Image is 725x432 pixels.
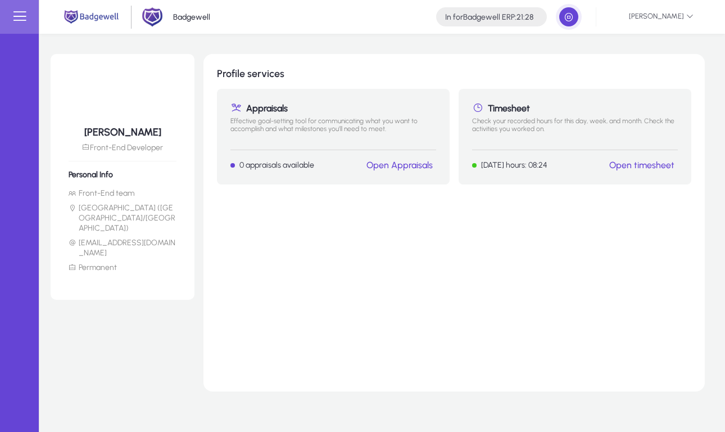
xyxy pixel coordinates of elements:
button: Open timesheet [606,159,678,171]
p: Check your recorded hours for this day, week, and month. Check the activities you worked on. [472,117,678,141]
p: [DATE] hours: 08:24 [481,160,547,170]
span: 21:28 [516,12,533,22]
h1: Profile services [217,67,691,80]
h5: [PERSON_NAME] [69,126,176,138]
p: Badgewell [173,12,210,22]
img: 39.jpeg [100,72,145,117]
a: Open timesheet [609,160,674,170]
a: Open Appraisals [366,160,433,170]
img: 2.png [142,6,163,28]
span: In for [445,12,463,22]
li: Front-End team [69,188,176,199]
li: Permanent [69,263,176,273]
h4: Badgewell ERP [445,12,533,22]
img: 39.jpeg [605,7,624,26]
li: [EMAIL_ADDRESS][DOMAIN_NAME] [69,238,176,258]
h6: Personal Info [69,170,176,179]
img: main.png [62,9,121,25]
h1: Timesheet [472,102,678,114]
button: Open Appraisals [363,159,436,171]
p: Front-End Developer [69,143,176,152]
span: [PERSON_NAME] [605,7,694,26]
span: : [515,12,516,22]
li: [GEOGRAPHIC_DATA] ([GEOGRAPHIC_DATA]/[GEOGRAPHIC_DATA]) [69,203,176,233]
p: 0 appraisals available [239,160,314,170]
h1: Appraisals [230,102,436,114]
button: [PERSON_NAME] [596,7,703,27]
p: Effective goal-setting tool for communicating what you want to accomplish and what milestones you... [230,117,436,141]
